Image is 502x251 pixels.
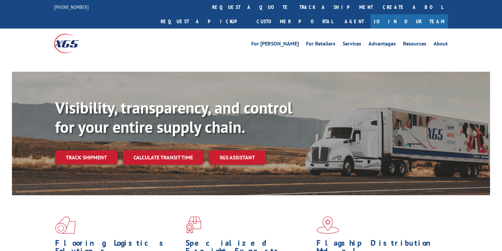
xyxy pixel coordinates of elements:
[186,216,201,234] img: xgs-icon-focused-on-flooring-red
[123,150,204,165] a: Calculate transit time
[371,14,448,29] a: Join Our Team
[434,41,448,48] a: About
[156,14,252,29] a: Request a pickup
[306,41,335,48] a: For Retailers
[316,216,339,234] img: xgs-icon-flagship-distribution-model-red
[338,14,371,29] a: Agent
[55,150,118,164] a: Track shipment
[369,41,396,48] a: Advantages
[343,41,361,48] a: Services
[55,97,292,137] b: Visibility, transparency, and control for your entire supply chain.
[252,14,338,29] a: Customer Portal
[55,216,76,234] img: xgs-icon-total-supply-chain-intelligence-red
[403,41,426,48] a: Resources
[251,41,299,48] a: For [PERSON_NAME]
[54,4,89,10] a: [PHONE_NUMBER]
[209,150,266,165] a: XGS ASSISTANT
